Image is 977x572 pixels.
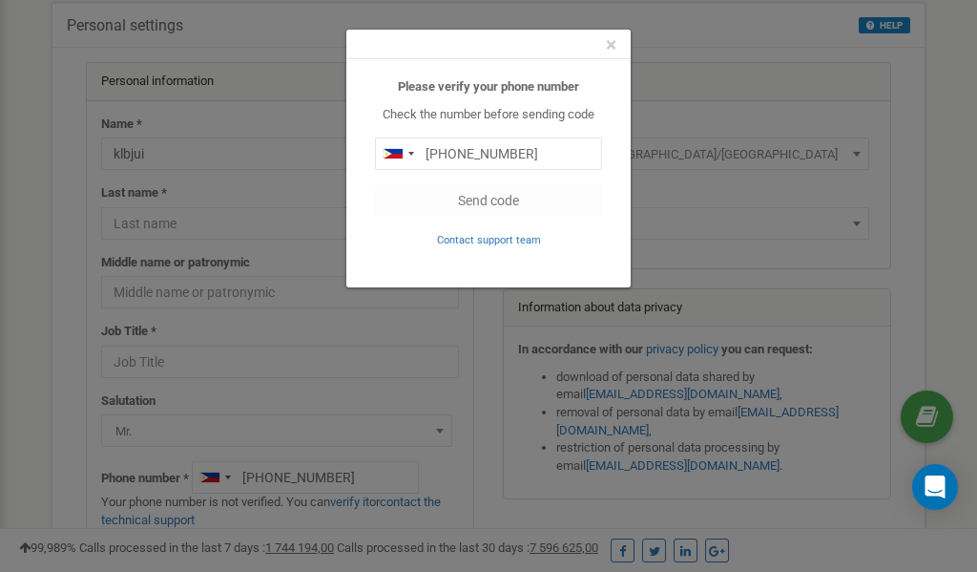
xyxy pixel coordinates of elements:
[398,79,579,94] b: Please verify your phone number
[375,184,602,217] button: Send code
[606,35,616,55] button: Close
[375,138,602,170] input: 0905 123 4567
[912,464,958,510] div: Open Intercom Messenger
[437,234,541,246] small: Contact support team
[437,232,541,246] a: Contact support team
[375,106,602,124] p: Check the number before sending code
[606,33,616,56] span: ×
[376,138,420,169] div: Telephone country code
